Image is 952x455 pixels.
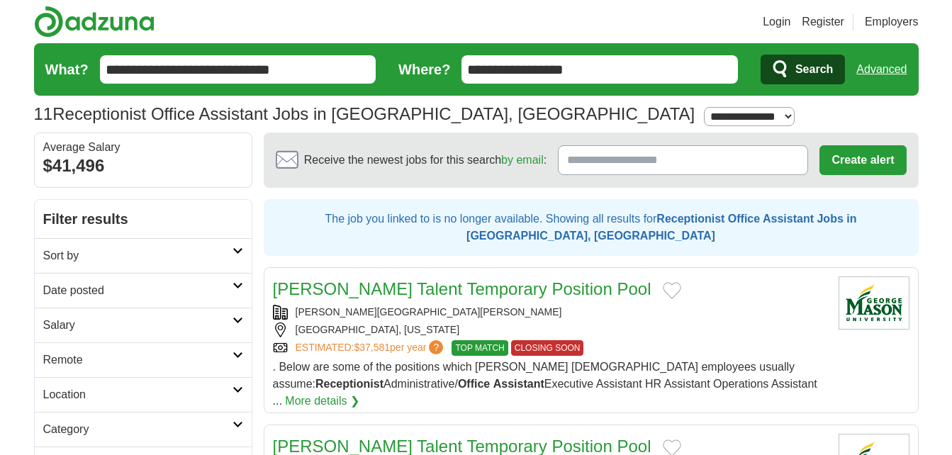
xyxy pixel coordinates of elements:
a: Salary [35,308,252,342]
h2: Date posted [43,282,233,299]
a: Advanced [856,55,907,84]
div: [GEOGRAPHIC_DATA], [US_STATE] [273,322,827,337]
h2: Salary [43,317,233,334]
h2: Category [43,421,233,438]
label: Where? [398,59,450,80]
strong: Office [458,378,490,390]
a: by email [501,154,544,166]
h2: Sort by [43,247,233,264]
strong: Receptionist Office Assistant Jobs in [GEOGRAPHIC_DATA], [GEOGRAPHIC_DATA] [466,213,856,242]
div: Average Salary [43,142,243,153]
span: 11 [34,101,53,127]
span: Receive the newest jobs for this search : [304,152,547,169]
img: George Mason University logo [839,276,909,330]
a: More details ❯ [285,393,359,410]
strong: Receptionist [315,378,383,390]
a: [PERSON_NAME][GEOGRAPHIC_DATA][PERSON_NAME] [296,306,562,318]
a: Register [802,13,844,30]
a: Login [763,13,790,30]
span: Search [795,55,833,84]
a: Location [35,377,252,412]
span: TOP MATCH [452,340,508,356]
a: Remote [35,342,252,377]
a: ESTIMATED:$37,581per year? [296,340,447,356]
div: $41,496 [43,153,243,179]
strong: Assistant [493,378,544,390]
a: Category [35,412,252,446]
span: ? [429,340,443,354]
span: CLOSING SOON [511,340,584,356]
h2: Remote [43,352,233,369]
a: Date posted [35,273,252,308]
a: Sort by [35,238,252,273]
button: Add to favorite jobs [663,282,681,299]
img: Adzuna logo [34,6,155,38]
h1: Receptionist Office Assistant Jobs in [GEOGRAPHIC_DATA], [GEOGRAPHIC_DATA] [34,104,695,123]
h2: Filter results [35,200,252,238]
span: . Below are some of the positions which [PERSON_NAME] [DEMOGRAPHIC_DATA] employees usually assume... [273,361,817,407]
button: Search [761,55,845,84]
h2: Location [43,386,233,403]
button: Create alert [819,145,906,175]
a: Employers [865,13,919,30]
span: $37,581 [354,342,390,353]
label: What? [45,59,89,80]
a: [PERSON_NAME] Talent Temporary Position Pool [273,279,651,298]
div: The job you linked to is no longer available. Showing all results for [264,199,919,256]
